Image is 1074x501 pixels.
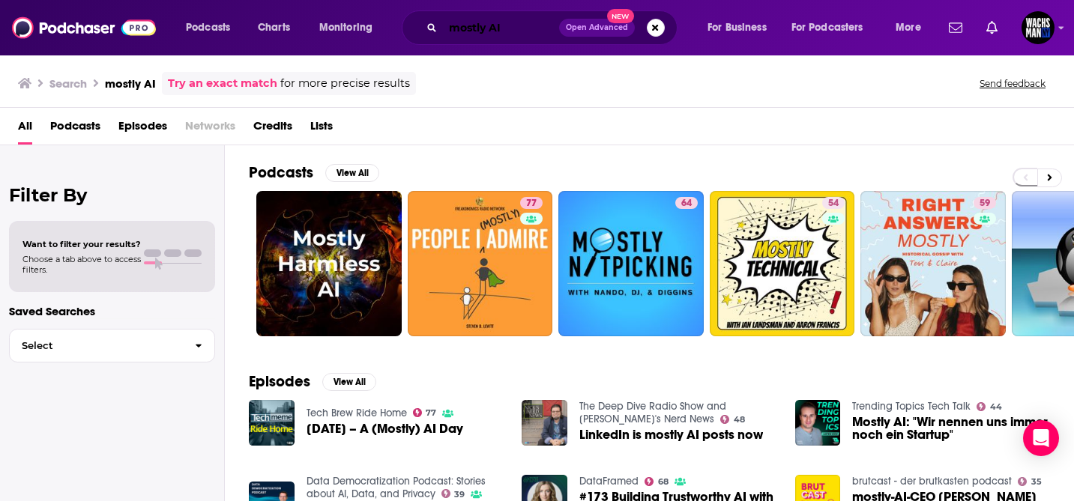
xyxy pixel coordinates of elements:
a: 48 [720,415,745,424]
a: PodcastsView All [249,163,379,182]
button: Send feedback [975,77,1050,90]
span: More [896,17,921,38]
a: Show notifications dropdown [943,15,968,40]
a: 59 [860,191,1006,336]
h2: Filter By [9,184,215,206]
a: Lists [310,114,333,145]
h2: Episodes [249,372,310,391]
a: 77 [413,408,437,417]
a: 59 [974,197,996,209]
span: Networks [185,114,235,145]
span: 44 [990,404,1002,410]
a: 44 [977,402,1002,411]
a: Trending Topics Tech Talk [852,400,971,413]
span: 59 [980,196,990,211]
div: Open Intercom Messenger [1023,420,1059,456]
span: 77 [426,410,436,416]
span: Choose a tab above to access filters. [22,254,141,275]
p: Saved Searches [9,304,215,318]
span: New [607,9,634,23]
a: 54 [710,191,855,336]
span: 35 [1031,479,1042,485]
button: Show profile menu [1022,11,1055,44]
h3: Search [49,76,87,91]
img: Tue. 07/30 – A (Mostly) AI Day [249,400,295,446]
a: 64 [558,191,704,336]
span: Open Advanced [566,24,628,31]
span: Want to filter your results? [22,239,141,249]
button: Select [9,329,215,362]
span: Podcasts [186,17,230,38]
span: 64 [681,196,692,211]
a: Episodes [118,114,167,145]
span: For Podcasters [791,17,863,38]
a: DataFramed [579,475,639,488]
span: Logged in as WachsmanNY [1022,11,1055,44]
h2: Podcasts [249,163,313,182]
button: View All [325,164,379,182]
a: EpisodesView All [249,372,376,391]
a: Credits [253,114,292,145]
span: 39 [454,491,465,498]
button: open menu [309,16,392,40]
a: 68 [645,477,669,486]
a: 64 [675,197,698,209]
span: 48 [734,416,745,423]
span: Monitoring [319,17,372,38]
a: Tech Brew Ride Home [307,407,407,419]
input: Search podcasts, credits, & more... [443,16,559,40]
button: open menu [697,16,785,40]
button: open menu [885,16,940,40]
a: 54 [822,197,845,209]
a: The Deep Dive Radio Show and Nick's Nerd News [579,400,726,425]
a: Data Democratization Podcast: Stories about AI, Data, and Privacy [307,475,486,500]
a: 35 [1018,477,1042,486]
a: 77 [520,197,543,209]
a: Try an exact match [168,75,277,92]
span: For Business [708,17,767,38]
a: LinkedIn is mostly AI posts now [579,428,763,441]
span: 68 [658,479,669,485]
a: Podcasts [50,114,100,145]
a: Charts [248,16,299,40]
span: Charts [258,17,290,38]
h3: mostly AI [105,76,156,91]
img: LinkedIn is mostly AI posts now [522,400,567,446]
img: Mostly AI: "Wir nennen uns immer noch ein Startup" [795,400,841,446]
span: for more precise results [280,75,410,92]
button: View All [322,373,376,391]
a: brutcast - der brutkasten podcast [852,475,1012,488]
a: Mostly AI: "Wir nennen uns immer noch ein Startup" [852,416,1050,441]
button: Open AdvancedNew [559,19,635,37]
img: Podchaser - Follow, Share and Rate Podcasts [12,13,156,42]
span: Select [10,341,183,350]
a: 39 [441,489,465,498]
span: 77 [526,196,537,211]
a: Tue. 07/30 – A (Mostly) AI Day [307,422,463,435]
a: All [18,114,32,145]
button: open menu [175,16,250,40]
button: open menu [782,16,885,40]
div: Search podcasts, credits, & more... [416,10,692,45]
img: User Profile [1022,11,1055,44]
a: 77 [408,191,553,336]
a: Show notifications dropdown [980,15,1004,40]
span: 54 [828,196,839,211]
span: [DATE] – A (Mostly) AI Day [307,422,463,435]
